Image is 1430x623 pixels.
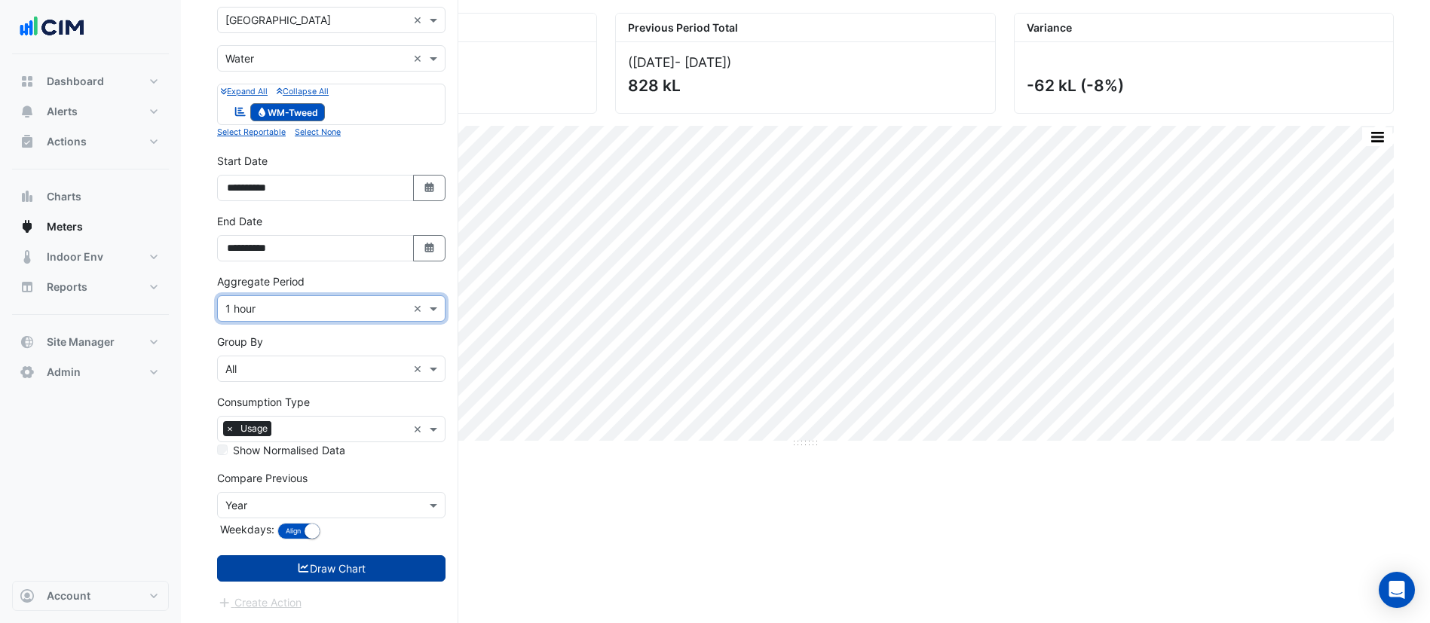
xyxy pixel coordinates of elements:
app-escalated-ticket-create-button: Please draw the charts first [217,595,302,608]
label: End Date [217,213,262,229]
small: Select Reportable [217,127,286,137]
fa-icon: Reportable [234,105,247,118]
span: × [223,421,237,436]
div: Previous Period Total [616,14,994,42]
button: Account [12,581,169,611]
button: Dashboard [12,66,169,96]
span: Clear [413,50,426,66]
button: Collapse All [277,84,329,98]
img: Company Logo [18,12,86,42]
app-icon: Site Manager [20,334,35,350]
app-icon: Reports [20,279,35,295]
button: Actions [12,127,169,157]
div: -62 kL (-8%) [1027,76,1378,95]
div: 828 kL [628,76,979,95]
label: Start Date [217,153,268,169]
app-icon: Charts [20,189,35,204]
span: Account [47,588,90,603]
fa-icon: Select Date [423,242,436,255]
button: Indoor Env [12,242,169,272]
span: Clear [413,421,426,437]
app-icon: Dashboard [20,74,35,89]
button: More Options [1362,127,1392,146]
span: Meters [47,219,83,234]
span: Dashboard [47,74,104,89]
label: Aggregate Period [217,273,305,289]
span: Usage [237,421,271,436]
div: Open Intercom Messenger [1379,572,1415,608]
button: Select Reportable [217,125,286,139]
button: Site Manager [12,327,169,357]
small: Collapse All [277,87,329,96]
label: Show Normalised Data [233,442,345,458]
app-icon: Actions [20,134,35,149]
span: Alerts [47,104,78,119]
div: ([DATE] ) [628,54,982,70]
span: Clear [413,361,426,377]
label: Compare Previous [217,470,308,486]
button: Meters [12,212,169,242]
label: Group By [217,334,263,350]
fa-icon: Select Date [423,182,436,194]
span: Clear [413,301,426,316]
span: Actions [47,134,87,149]
button: Admin [12,357,169,387]
small: Select None [295,127,341,137]
button: Select None [295,125,341,139]
span: WM-Tweed [250,103,326,121]
app-icon: Meters [20,219,35,234]
app-icon: Admin [20,365,35,380]
label: Weekdays: [217,521,274,537]
span: - [DATE] [675,54,727,70]
span: Charts [47,189,81,204]
span: Reports [47,279,87,295]
label: Consumption Type [217,394,310,410]
span: Clear [413,12,426,28]
app-icon: Indoor Env [20,249,35,264]
button: Charts [12,182,169,212]
fa-icon: Water [256,106,268,118]
div: Variance [1015,14,1393,42]
small: Expand All [221,87,268,96]
button: Draw Chart [217,555,446,582]
button: Alerts [12,96,169,127]
span: Indoor Env [47,249,103,264]
span: Admin [47,365,81,380]
span: Site Manager [47,334,115,350]
app-icon: Alerts [20,104,35,119]
button: Reports [12,272,169,302]
button: Expand All [221,84,268,98]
